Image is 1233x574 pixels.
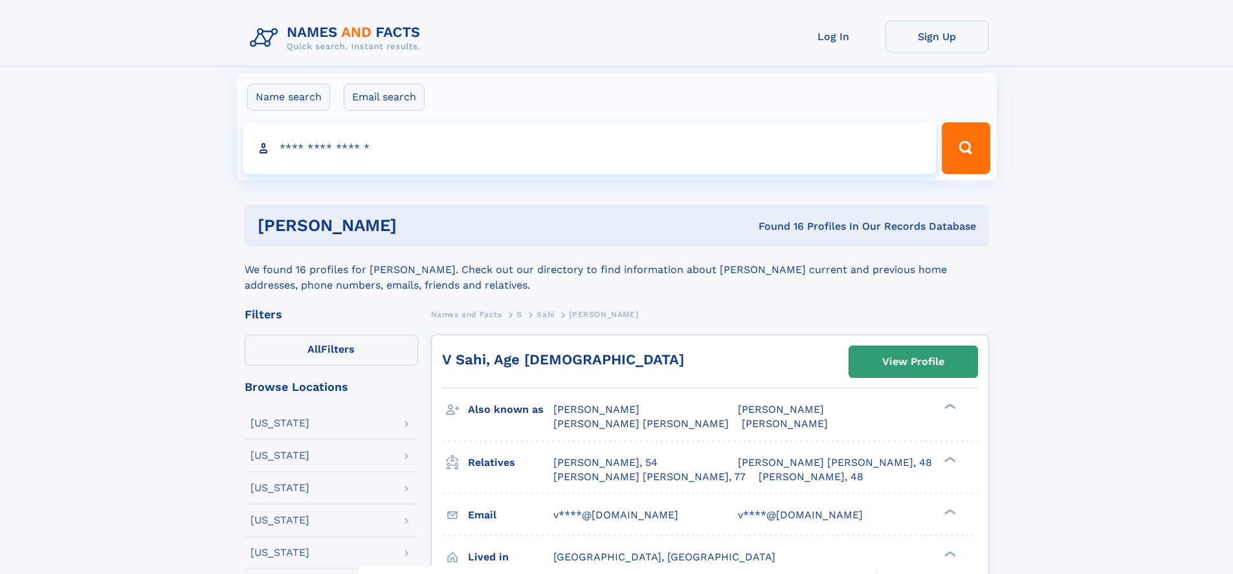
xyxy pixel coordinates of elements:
div: Found 16 Profiles In Our Records Database [577,219,976,234]
div: [US_STATE] [250,515,309,525]
span: [PERSON_NAME] [742,417,828,430]
div: We found 16 profiles for [PERSON_NAME]. Check out our directory to find information about [PERSON... [245,247,989,293]
span: [PERSON_NAME] [553,403,639,415]
label: Filters [245,335,418,366]
a: [PERSON_NAME] [PERSON_NAME], 77 [553,470,746,484]
a: [PERSON_NAME], 48 [759,470,863,484]
div: [US_STATE] [250,483,309,493]
span: Sahi [537,310,554,319]
span: S [517,310,522,319]
a: [PERSON_NAME] [PERSON_NAME], 48 [738,456,932,470]
input: search input [243,122,937,174]
h3: Relatives [468,452,553,474]
h3: Email [468,504,553,526]
a: V Sahi, Age [DEMOGRAPHIC_DATA] [442,351,684,368]
div: Filters [245,309,418,320]
label: Email search [344,83,425,111]
div: ❯ [941,455,957,463]
span: [PERSON_NAME] [PERSON_NAME] [553,417,729,430]
a: S [517,306,522,322]
div: [US_STATE] [250,450,309,461]
h3: Also known as [468,399,553,421]
div: [US_STATE] [250,418,309,428]
div: ❯ [941,549,957,558]
a: Sahi [537,306,554,322]
a: Log In [782,21,885,52]
a: View Profile [849,346,977,377]
span: All [307,343,321,355]
h3: Lived in [468,546,553,568]
span: [PERSON_NAME] [569,310,638,319]
label: Name search [247,83,330,111]
div: [US_STATE] [250,547,309,558]
a: Names and Facts [431,306,502,322]
button: Search Button [942,122,990,174]
span: [PERSON_NAME] [738,403,824,415]
div: ❯ [941,507,957,516]
div: Browse Locations [245,381,418,393]
h1: [PERSON_NAME] [258,217,578,234]
a: Sign Up [885,21,989,52]
a: [PERSON_NAME], 54 [553,456,658,470]
img: Logo Names and Facts [245,21,431,56]
span: [GEOGRAPHIC_DATA], [GEOGRAPHIC_DATA] [553,551,775,563]
div: ❯ [941,403,957,411]
div: View Profile [882,347,944,377]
